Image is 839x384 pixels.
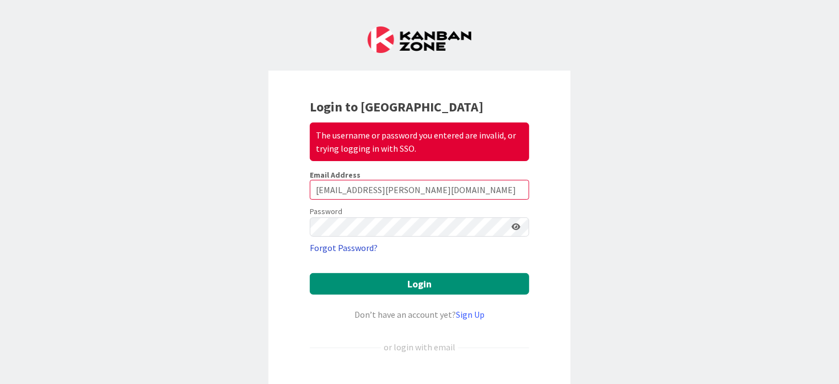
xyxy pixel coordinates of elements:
button: Login [310,273,529,295]
img: Kanban Zone [368,26,471,53]
label: Email Address [310,170,361,180]
a: Forgot Password? [310,241,378,254]
div: The username or password you entered are invalid, or trying logging in with SSO. [310,122,529,161]
div: Don’t have an account yet? [310,308,529,321]
b: Login to [GEOGRAPHIC_DATA] [310,98,483,115]
div: or login with email [381,340,458,354]
a: Sign Up [456,309,485,320]
label: Password [310,206,342,217]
